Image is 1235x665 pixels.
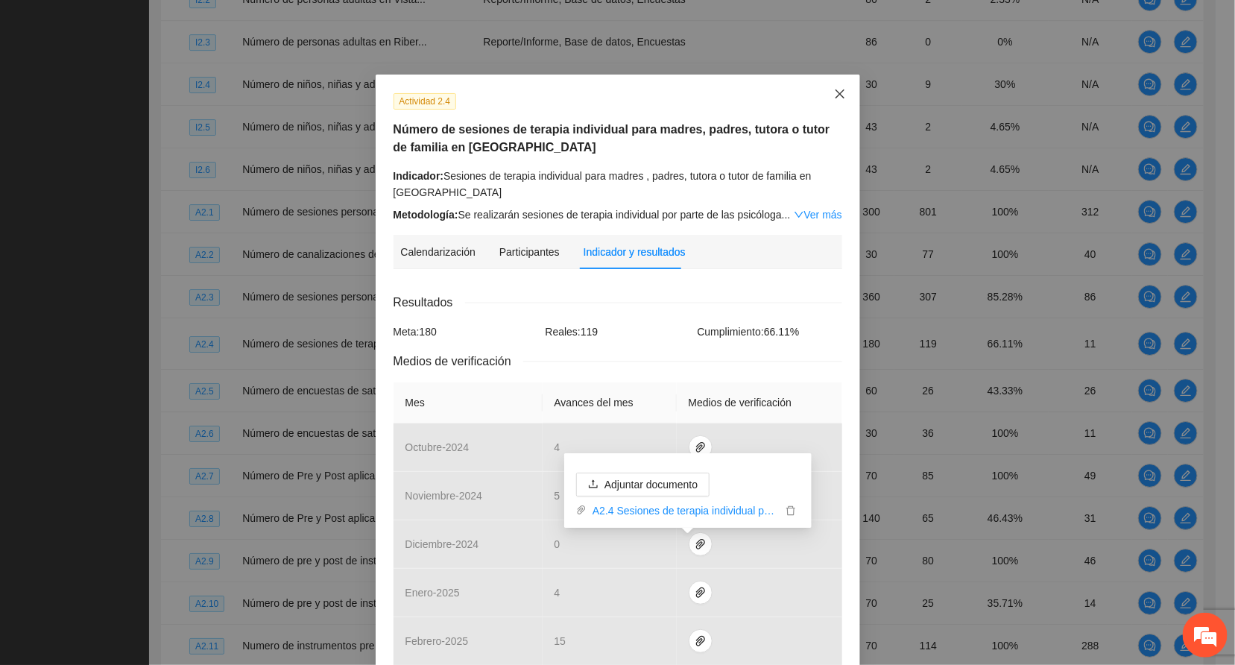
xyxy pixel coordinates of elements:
[394,121,842,157] h5: Número de sesiones de terapia individual para madres, padres, tutora o tutor de familia en [GEOGR...
[820,75,860,115] button: Close
[401,244,476,260] div: Calendarización
[689,629,713,653] button: paper-clip
[588,479,598,491] span: upload
[546,326,598,338] span: Reales: 119
[576,505,587,515] span: paper-clip
[405,490,483,502] span: noviembre - 2024
[783,505,799,516] span: delete
[576,473,710,497] button: uploadAdjuntar documento
[584,244,686,260] div: Indicador y resultados
[834,88,846,100] span: close
[794,209,804,220] span: down
[394,352,523,371] span: Medios de verificación
[677,382,842,423] th: Medios de verificación
[689,532,713,556] button: paper-clip
[604,476,698,493] span: Adjuntar documento
[405,587,460,599] span: enero - 2025
[794,209,842,221] a: Expand
[394,209,458,221] strong: Metodología:
[244,7,280,43] div: Minimizar ventana de chat en vivo
[689,635,712,647] span: paper-clip
[689,435,713,459] button: paper-clip
[394,93,457,110] span: Actividad 2.4
[405,441,470,453] span: octubre - 2024
[555,538,560,550] span: 0
[587,502,782,519] a: A2.4 Sesiones de terapia individual para padres.rar
[78,76,250,95] div: Chatee con nosotros ahora
[394,170,444,182] strong: Indicador:
[394,382,543,423] th: Mes
[555,587,560,599] span: 4
[394,168,842,201] div: Sesiones de terapia individual para madres , padres, tutora o tutor de familia en [GEOGRAPHIC_DATA]
[576,479,710,491] span: uploadAdjuntar documento
[555,635,566,647] span: 15
[405,538,479,550] span: diciembre - 2024
[543,382,677,423] th: Avances del mes
[499,244,560,260] div: Participantes
[390,324,542,340] div: Meta: 180
[86,199,206,350] span: Estamos en línea.
[689,581,713,605] button: paper-clip
[394,207,842,223] div: Se realizarán sesiones de terapia individual por parte de las psicóloga
[405,635,469,647] span: febrero - 2025
[555,441,560,453] span: 4
[782,502,800,519] button: delete
[555,490,560,502] span: 5
[689,587,712,599] span: paper-clip
[694,324,846,340] div: Cumplimiento: 66.11 %
[689,538,712,550] span: paper-clip
[394,293,465,312] span: Resultados
[7,407,284,459] textarea: Escriba su mensaje y pulse “Intro”
[689,441,712,453] span: paper-clip
[782,209,791,221] span: ...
